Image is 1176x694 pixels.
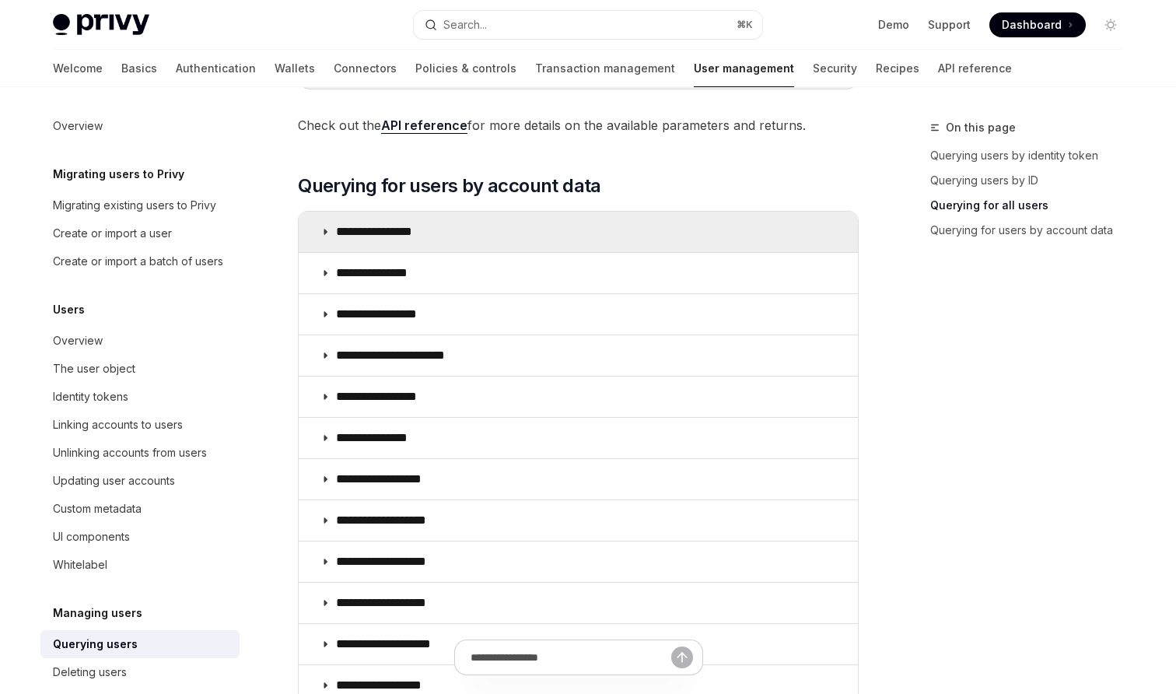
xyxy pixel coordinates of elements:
a: Migrating existing users to Privy [40,191,240,219]
a: Support [928,17,971,33]
a: User management [694,50,794,87]
div: Querying users [53,635,138,654]
div: Create or import a batch of users [53,252,223,271]
div: Whitelabel [53,556,107,574]
div: Linking accounts to users [53,415,183,434]
img: light logo [53,14,149,36]
a: Whitelabel [40,551,240,579]
button: Search...⌘K [414,11,762,39]
div: Unlinking accounts from users [53,443,207,462]
a: Wallets [275,50,315,87]
a: Custom metadata [40,495,240,523]
div: Create or import a user [53,224,172,243]
a: Policies & controls [415,50,516,87]
a: Recipes [876,50,919,87]
a: Querying for users by account data [930,218,1136,243]
h5: Migrating users to Privy [53,165,184,184]
a: Demo [878,17,909,33]
a: Deleting users [40,658,240,686]
a: Create or import a user [40,219,240,247]
a: Querying users by ID [930,168,1136,193]
a: Transaction management [535,50,675,87]
a: Identity tokens [40,383,240,411]
div: Search... [443,16,487,34]
div: UI components [53,528,130,546]
a: Authentication [176,50,256,87]
a: Dashboard [989,12,1086,37]
button: Send message [671,647,693,668]
a: UI components [40,523,240,551]
div: Migrating existing users to Privy [53,196,216,215]
div: Custom metadata [53,499,142,518]
a: Querying for all users [930,193,1136,218]
div: Updating user accounts [53,471,175,490]
button: Toggle dark mode [1098,12,1123,37]
a: Overview [40,112,240,140]
h5: Users [53,300,85,319]
a: Querying users [40,630,240,658]
a: Updating user accounts [40,467,240,495]
div: Deleting users [53,663,127,682]
span: Check out the for more details on the available parameters and returns. [298,114,859,136]
span: On this page [946,118,1016,137]
a: Overview [40,327,240,355]
a: Basics [121,50,157,87]
a: Security [813,50,857,87]
span: Querying for users by account data [298,173,601,198]
div: Overview [53,331,103,350]
a: API reference [938,50,1012,87]
span: ⌘ K [737,19,753,31]
span: Dashboard [1002,17,1062,33]
a: Linking accounts to users [40,411,240,439]
a: Welcome [53,50,103,87]
a: API reference [381,117,467,134]
a: Create or import a batch of users [40,247,240,275]
h5: Managing users [53,604,142,622]
a: Unlinking accounts from users [40,439,240,467]
div: Identity tokens [53,387,128,406]
a: Querying users by identity token [930,143,1136,168]
a: The user object [40,355,240,383]
input: Ask a question... [471,640,671,675]
a: Connectors [334,50,397,87]
div: The user object [53,359,135,378]
div: Overview [53,117,103,135]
